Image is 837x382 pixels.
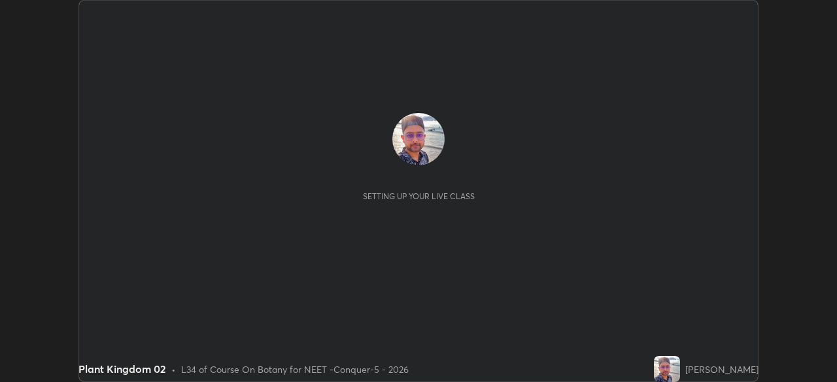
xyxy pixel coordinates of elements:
[392,113,445,165] img: 1b6bfac424484ba893b08b27821c3fa7.jpg
[171,362,176,376] div: •
[685,362,759,376] div: [PERSON_NAME]
[654,356,680,382] img: 1b6bfac424484ba893b08b27821c3fa7.jpg
[363,191,475,201] div: Setting up your live class
[78,361,166,377] div: Plant Kingdom 02
[181,362,409,376] div: L34 of Course On Botany for NEET -Conquer-5 - 2026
